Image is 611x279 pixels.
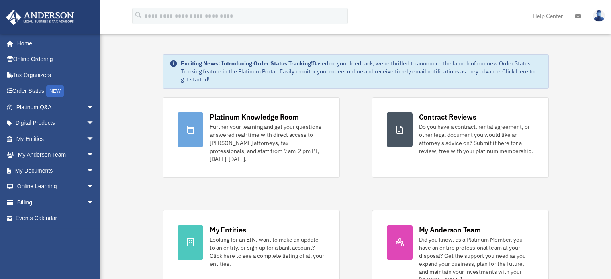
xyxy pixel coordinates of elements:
div: Do you have a contract, rental agreement, or other legal document you would like an attorney's ad... [419,123,534,155]
a: Click Here to get started! [181,68,535,83]
i: search [134,11,143,20]
a: Online Learningarrow_drop_down [6,179,106,195]
span: arrow_drop_down [86,194,102,211]
a: Tax Organizers [6,67,106,83]
div: Contract Reviews [419,112,476,122]
a: Order StatusNEW [6,83,106,100]
i: menu [108,11,118,21]
div: Platinum Knowledge Room [210,112,299,122]
span: arrow_drop_down [86,115,102,132]
a: My Entitiesarrow_drop_down [6,131,106,147]
div: Based on your feedback, we're thrilled to announce the launch of our new Order Status Tracking fe... [181,59,542,83]
img: User Pic [593,10,605,22]
div: Further your learning and get your questions answered real-time with direct access to [PERSON_NAM... [210,123,325,163]
a: Home [6,35,102,51]
span: arrow_drop_down [86,179,102,195]
div: NEW [46,85,64,97]
a: Online Ordering [6,51,106,67]
div: My Anderson Team [419,225,481,235]
a: Events Calendar [6,210,106,226]
a: Platinum Knowledge Room Further your learning and get your questions answered real-time with dire... [163,97,339,178]
span: arrow_drop_down [86,131,102,147]
div: My Entities [210,225,246,235]
strong: Exciting News: Introducing Order Status Tracking! [181,60,313,67]
a: Billingarrow_drop_down [6,194,106,210]
a: My Documentsarrow_drop_down [6,163,106,179]
a: Platinum Q&Aarrow_drop_down [6,99,106,115]
span: arrow_drop_down [86,99,102,116]
img: Anderson Advisors Platinum Portal [4,10,76,25]
a: Contract Reviews Do you have a contract, rental agreement, or other legal document you would like... [372,97,549,178]
div: Looking for an EIN, want to make an update to an entity, or sign up for a bank account? Click her... [210,236,325,268]
a: My Anderson Teamarrow_drop_down [6,147,106,163]
a: Digital Productsarrow_drop_down [6,115,106,131]
span: arrow_drop_down [86,147,102,163]
a: menu [108,14,118,21]
span: arrow_drop_down [86,163,102,179]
